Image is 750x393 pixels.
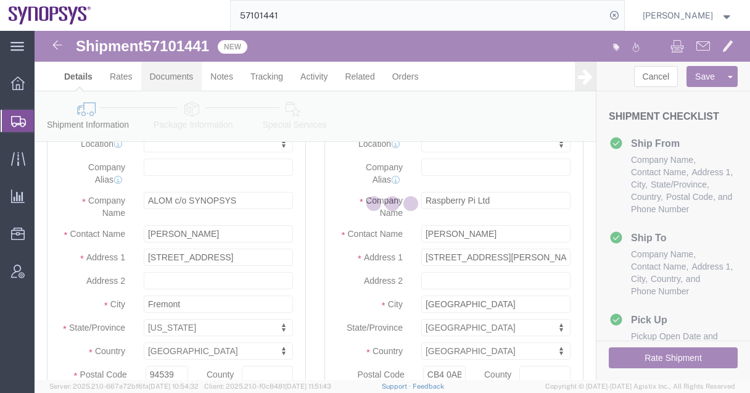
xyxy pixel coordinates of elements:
span: [DATE] 11:51:43 [285,383,331,390]
span: Server: 2025.21.0-667a72bf6fa [49,383,199,390]
img: logo [9,6,91,25]
span: Client: 2025.21.0-f0c8481 [204,383,331,390]
input: Search for shipment number, reference number [231,1,606,30]
span: Rafael Chacon [643,9,713,22]
span: Copyright © [DATE]-[DATE] Agistix Inc., All Rights Reserved [545,381,735,392]
a: Support [382,383,413,390]
button: [PERSON_NAME] [642,8,733,23]
a: Feedback [413,383,444,390]
span: [DATE] 10:54:32 [149,383,199,390]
